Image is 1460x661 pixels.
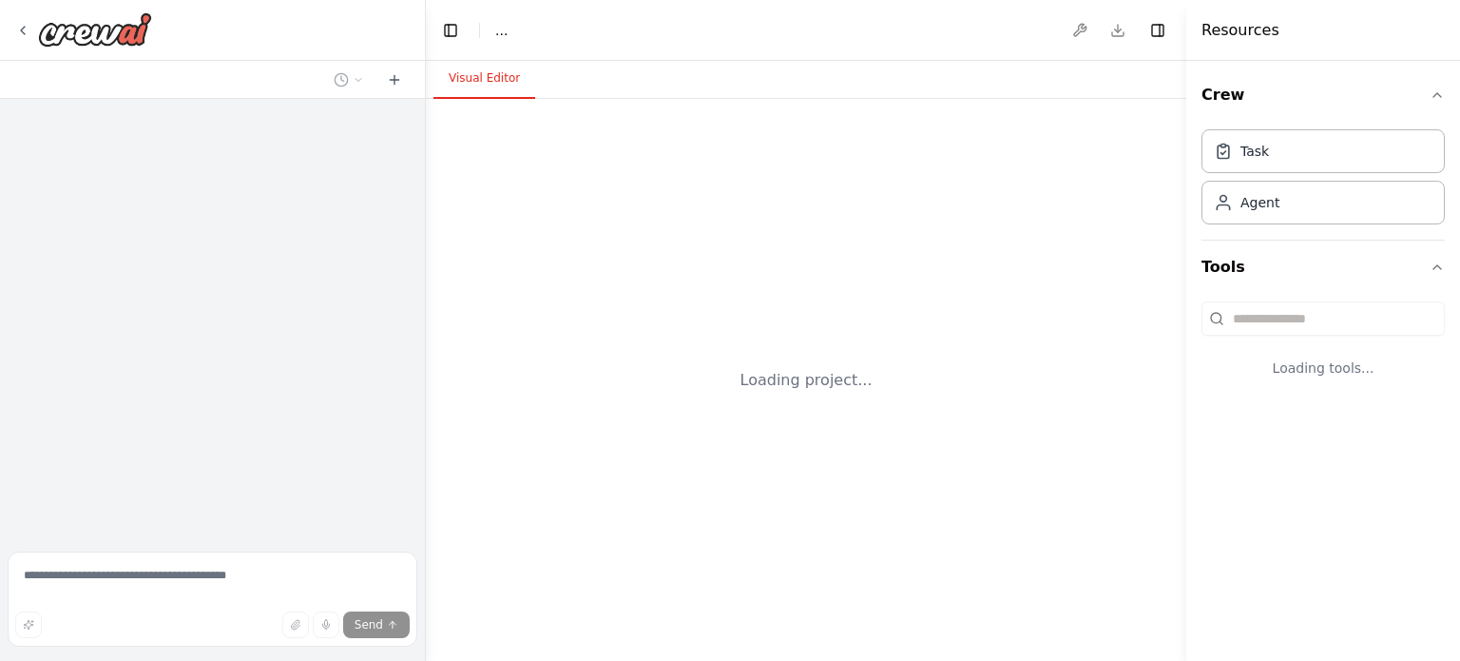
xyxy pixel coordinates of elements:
[1201,343,1445,393] div: Loading tools...
[495,21,508,40] span: ...
[1201,68,1445,122] button: Crew
[437,17,464,44] button: Hide left sidebar
[1240,142,1269,161] div: Task
[379,68,410,91] button: Start a new chat
[282,612,309,638] button: Upload files
[1240,193,1279,212] div: Agent
[1201,19,1279,42] h4: Resources
[1201,122,1445,240] div: Crew
[495,21,508,40] nav: breadcrumb
[1201,294,1445,408] div: Tools
[38,12,152,47] img: Logo
[355,617,383,632] span: Send
[313,612,339,638] button: Click to speak your automation idea
[740,369,873,392] div: Loading project...
[1144,17,1171,44] button: Hide right sidebar
[15,612,42,638] button: Improve this prompt
[326,68,372,91] button: Switch to previous chat
[433,59,535,99] button: Visual Editor
[1201,241,1445,294] button: Tools
[343,612,410,638] button: Send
